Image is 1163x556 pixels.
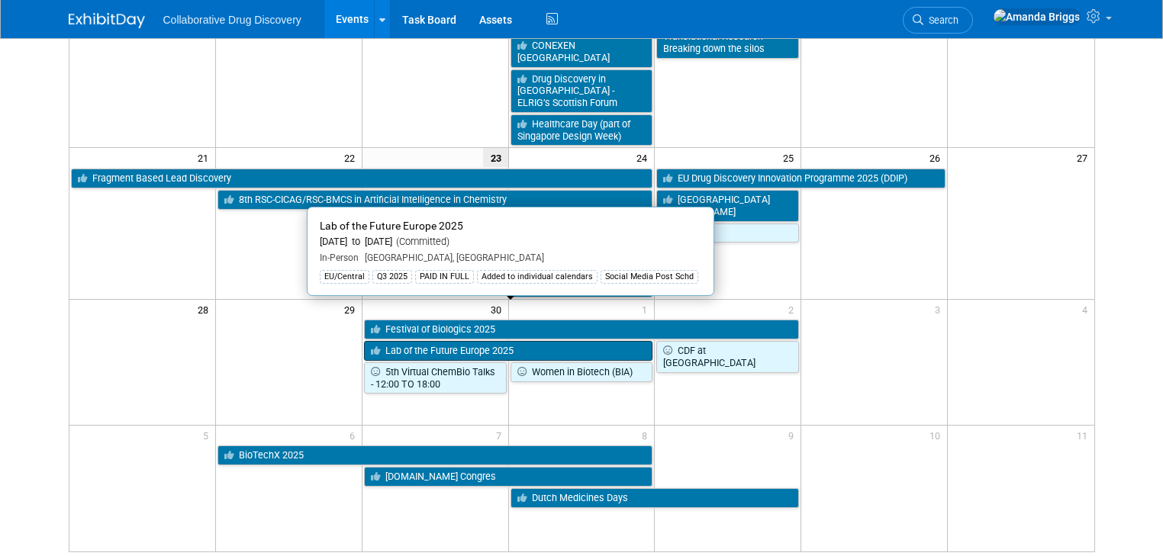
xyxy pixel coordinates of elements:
div: [DATE] to [DATE] [320,236,701,249]
span: 29 [343,300,362,319]
div: Social Media Post Schd [601,270,698,284]
a: [DOMAIN_NAME] Congres [364,467,653,487]
span: 25 [781,148,801,167]
span: 11 [1075,426,1094,445]
a: CDF at [GEOGRAPHIC_DATA] [656,341,799,372]
img: Amanda Briggs [993,8,1081,25]
span: 5 [201,426,215,445]
div: EU/Central [320,270,369,284]
div: Q3 2025 [372,270,412,284]
a: CONEXEN [GEOGRAPHIC_DATA] [511,36,653,67]
a: Dutch Medicines Days [511,488,800,508]
a: Lab of the Future Europe 2025 [364,341,653,361]
span: 10 [928,426,947,445]
span: [GEOGRAPHIC_DATA], [GEOGRAPHIC_DATA] [359,252,544,263]
span: 22 [343,148,362,167]
a: Search [903,7,973,34]
a: Drug Discovery in [GEOGRAPHIC_DATA] - ELRIG’s Scottish Forum [511,69,653,113]
span: 2 [787,300,801,319]
a: 5th Virtual ChemBio Talks - 12:00 TO 18:00 [364,362,507,394]
span: Collaborative Drug Discovery [163,14,301,26]
a: Festival of Biologics 2025 [364,320,800,339]
span: 9 [787,426,801,445]
span: 6 [348,426,362,445]
a: BioTechX 2025 [217,445,653,465]
span: 28 [196,300,215,319]
span: Search [923,14,958,26]
div: Added to individual calendars [477,270,598,284]
span: 1 [640,300,654,319]
a: 8th RSC-CICAG/RSC-BMCS in Artificial Intelligence in Chemistry [217,190,653,210]
span: 8 [640,426,654,445]
span: (Committed) [392,236,449,247]
a: [GEOGRAPHIC_DATA][DOMAIN_NAME] [656,190,799,221]
span: 21 [196,148,215,167]
span: 7 [495,426,508,445]
span: 26 [928,148,947,167]
span: Lab of the Future Europe 2025 [320,220,463,232]
span: 27 [1075,148,1094,167]
a: Women in Biotech (BIA) [511,362,653,382]
span: 4 [1081,300,1094,319]
div: PAID IN FULL [415,270,474,284]
span: 30 [489,300,508,319]
a: Fragment Based Lead Discovery [71,169,653,188]
a: Healthcare Day (part of Singapore Design Week) [511,114,653,146]
span: In-Person [320,252,359,263]
span: 23 [483,148,508,167]
span: 24 [635,148,654,167]
span: 3 [933,300,947,319]
img: ExhibitDay [69,13,145,28]
a: EU Drug Discovery Innovation Programme 2025 (DDIP) [656,169,946,188]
